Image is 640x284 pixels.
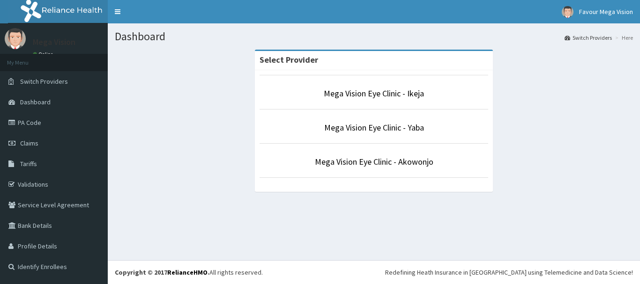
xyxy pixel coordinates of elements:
[108,260,640,284] footer: All rights reserved.
[5,28,26,49] img: User Image
[315,156,433,167] a: Mega Vision Eye Clinic - Akowonjo
[385,268,633,277] div: Redefining Heath Insurance in [GEOGRAPHIC_DATA] using Telemedicine and Data Science!
[20,139,38,147] span: Claims
[33,38,75,46] p: Mega Vision
[562,6,573,18] img: User Image
[260,54,318,65] strong: Select Provider
[115,268,209,277] strong: Copyright © 2017 .
[579,7,633,16] span: Favour Mega Vision
[565,34,612,42] a: Switch Providers
[20,77,68,86] span: Switch Providers
[167,268,208,277] a: RelianceHMO
[115,30,633,43] h1: Dashboard
[20,160,37,168] span: Tariffs
[324,88,424,99] a: Mega Vision Eye Clinic - Ikeja
[33,51,55,58] a: Online
[20,98,51,106] span: Dashboard
[324,122,424,133] a: Mega Vision Eye Clinic - Yaba
[613,34,633,42] li: Here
